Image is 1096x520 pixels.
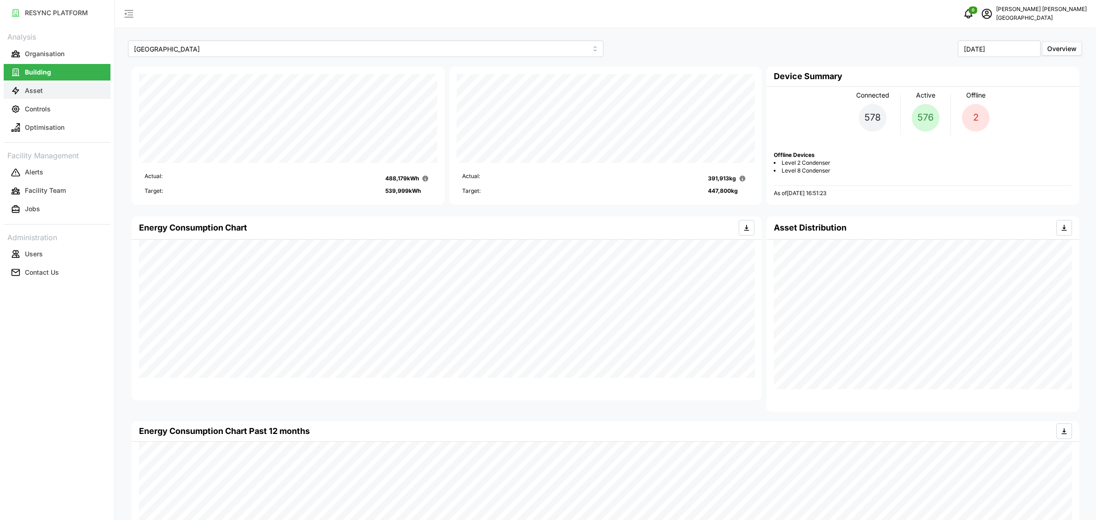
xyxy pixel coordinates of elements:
[4,5,110,21] button: RESYNC PLATFORM
[25,204,40,214] p: Jobs
[4,118,110,137] a: Optimisation
[4,100,110,118] a: Controls
[4,182,110,200] a: Facility Team
[4,201,110,218] button: Jobs
[4,164,110,181] button: Alerts
[774,151,1072,159] p: Offline Devices
[966,90,986,100] p: Offline
[385,174,419,183] p: 488,179 kWh
[25,49,64,58] p: Organisation
[25,186,66,195] p: Facility Team
[782,159,830,167] span: Level 2 Condenser
[25,86,43,95] p: Asset
[25,268,59,277] p: Contact Us
[25,68,51,77] p: Building
[4,200,110,219] a: Jobs
[4,230,110,243] p: Administration
[4,29,110,43] p: Analysis
[856,90,889,100] p: Connected
[959,5,978,23] button: notifications
[25,123,64,132] p: Optimisation
[774,70,842,82] h4: Device Summary
[4,82,110,99] button: Asset
[708,174,736,183] p: 391,913 kg
[25,104,51,114] p: Controls
[958,40,1041,57] input: Select Month
[462,187,481,196] p: Target:
[4,264,110,281] button: Contact Us
[774,190,826,197] p: As of [DATE] 16:51:23
[978,5,996,23] button: schedule
[462,172,480,185] p: Actual:
[4,246,110,262] button: Users
[145,187,163,196] p: Target:
[4,4,110,22] a: RESYNC PLATFORM
[4,64,110,81] button: Building
[774,222,847,234] h4: Asset Distribution
[782,167,830,175] span: Level 8 Condenser
[972,7,974,13] span: 0
[4,245,110,263] a: Users
[25,168,43,177] p: Alerts
[385,187,421,196] p: 539,999 kWh
[25,249,43,259] p: Users
[4,45,110,63] a: Organisation
[25,8,88,17] p: RESYNC PLATFORM
[4,63,110,81] a: Building
[139,222,247,234] h4: Energy Consumption Chart
[4,46,110,62] button: Organisation
[996,14,1087,23] p: [GEOGRAPHIC_DATA]
[4,148,110,162] p: Facility Management
[139,425,310,438] p: Energy Consumption Chart Past 12 months
[4,119,110,136] button: Optimisation
[4,101,110,117] button: Controls
[996,5,1087,14] p: [PERSON_NAME] [PERSON_NAME]
[4,183,110,199] button: Facility Team
[916,90,935,100] p: Active
[4,81,110,100] a: Asset
[4,263,110,282] a: Contact Us
[973,110,979,125] p: 2
[865,110,881,125] p: 578
[918,110,934,125] p: 576
[4,163,110,182] a: Alerts
[1047,45,1077,52] span: Overview
[145,172,162,185] p: Actual:
[708,187,738,196] p: 447,800 kg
